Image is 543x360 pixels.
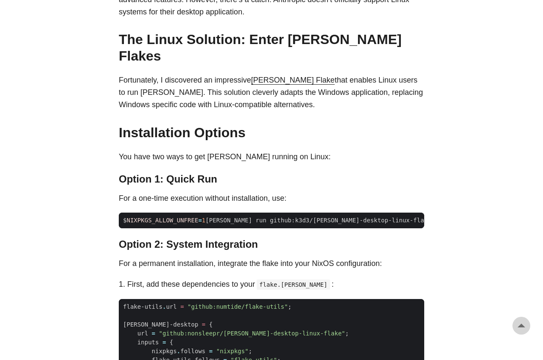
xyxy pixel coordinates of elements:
[119,192,424,205] p: For a one-time execution without installation, use:
[119,74,424,111] p: Fortunately, I discovered an impressive that enables Linux users to run [PERSON_NAME]. This solut...
[162,303,166,310] span: .
[137,339,159,346] span: inputs
[209,321,213,328] span: {
[127,278,424,291] li: First, add these dependencies to your :
[209,348,213,354] span: =
[152,348,177,354] span: nixpkgs
[288,303,291,310] span: ;
[119,238,424,251] h3: Option 2: System Integration
[152,330,155,337] span: =
[202,217,205,224] span: 1
[180,348,205,354] span: follows
[202,321,205,328] span: =
[249,348,252,354] span: ;
[137,330,148,337] span: url
[345,330,349,337] span: ;
[180,303,184,310] span: =
[198,217,202,224] span: =
[177,348,180,354] span: .
[119,173,424,186] h3: Option 1: Quick Run
[119,125,424,141] h2: Installation Options
[119,216,468,225] span: $ [PERSON_NAME] run github:k3d3/[PERSON_NAME]-desktop-linux-flake --impure
[257,280,330,290] code: flake.[PERSON_NAME]
[162,339,166,346] span: =
[512,317,530,335] a: go to top
[251,76,335,84] a: [PERSON_NAME] Flake
[119,258,424,270] p: For a permanent installation, integrate the flake into your NixOS configuration:
[216,348,249,354] span: "nixpkgs"
[123,321,198,328] span: [PERSON_NAME]-desktop
[166,303,176,310] span: url
[188,303,288,310] span: "github:numtide/flake-utils"
[159,330,345,337] span: "github:nonsleepr/[PERSON_NAME]-desktop-linux-flake"
[126,217,198,224] span: NIXPKGS_ALLOW_UNFREE
[123,303,162,310] span: flake-utils
[119,31,424,64] h2: The Linux Solution: Enter [PERSON_NAME] Flakes
[170,339,173,346] span: {
[119,151,424,163] p: You have two ways to get [PERSON_NAME] running on Linux:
